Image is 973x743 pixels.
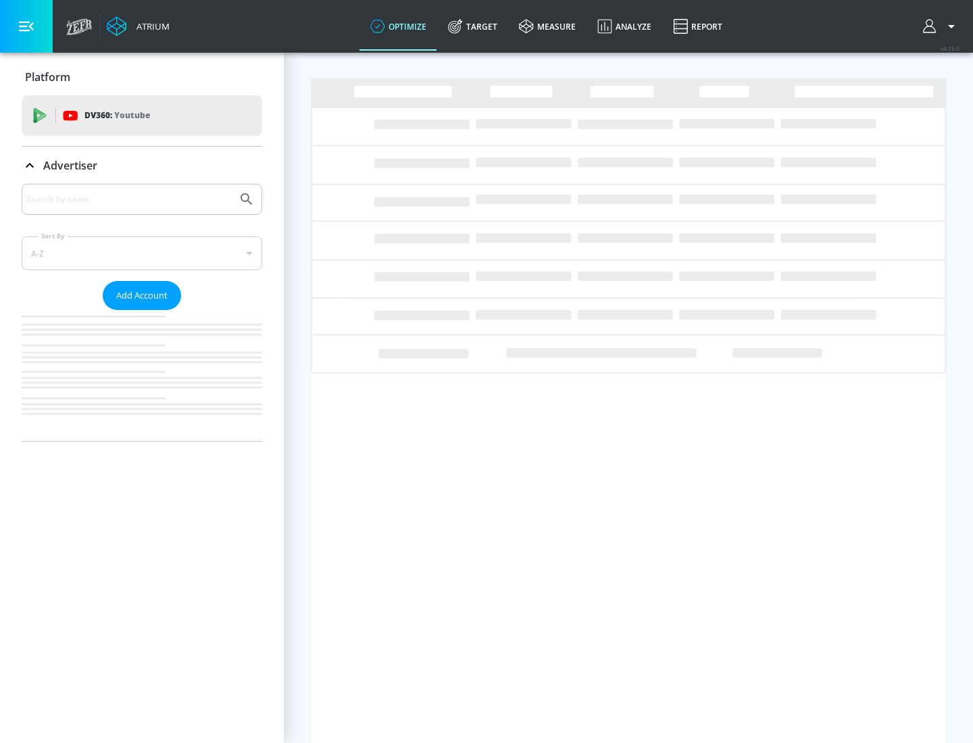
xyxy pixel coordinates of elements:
a: Report [662,2,733,51]
div: Atrium [131,20,170,32]
div: Advertiser [22,147,262,184]
div: Advertiser [22,184,262,441]
div: A-Z [22,236,262,270]
a: Atrium [107,16,170,36]
nav: list of Advertiser [22,310,262,441]
div: DV360: Youtube [22,95,262,136]
label: Sort By [39,232,68,240]
p: Advertiser [43,158,97,173]
a: Target [437,2,508,51]
span: v 4.19.0 [941,45,959,52]
input: Search by name [27,190,232,208]
a: measure [508,2,587,51]
div: Platform [22,58,262,96]
button: Add Account [103,281,181,310]
a: Analyze [587,2,662,51]
p: DV360: [84,108,150,123]
a: optimize [359,2,437,51]
p: Platform [25,70,70,84]
p: Youtube [114,108,150,122]
span: Add Account [116,288,168,303]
